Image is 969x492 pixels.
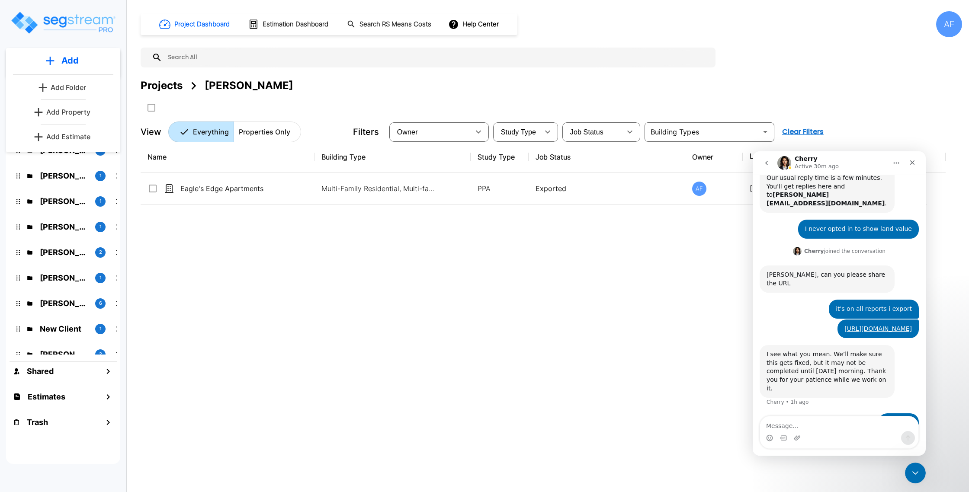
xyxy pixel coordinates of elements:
[31,103,95,121] a: Add Property
[10,10,116,35] img: Logo
[162,48,711,67] input: Search All
[40,170,88,182] p: Moishy Spira
[753,151,926,456] iframe: Intercom live chat
[501,128,536,136] span: Study Type
[750,183,863,194] p: [DATE] 12:59 pm
[359,19,431,29] h1: Search RS Means Costs
[193,127,229,137] p: Everything
[99,223,102,230] p: 1
[99,274,102,281] p: 1
[40,297,88,309] p: Chesky Perl
[28,391,65,403] h1: Estimates
[61,54,79,67] p: Add
[446,16,502,32] button: Help Center
[141,78,183,93] div: Projects
[495,120,539,144] div: Select
[647,126,757,138] input: Building Types
[321,183,438,194] p: Multi-Family Residential, Multi-family Residential Clubhouse, Multi-Family Residential Site
[234,121,301,142] button: Properties Only
[99,172,102,179] p: 1
[40,195,88,207] p: Raizy Rosenblum
[141,125,161,138] p: View
[692,182,706,196] div: AF
[27,416,48,428] h1: Trash
[40,272,88,284] p: Taoufik Lahrache
[156,15,234,34] button: Project Dashboard
[40,323,88,335] p: New Client
[759,126,771,138] button: Open
[46,131,90,142] p: Add Estimate
[168,121,301,142] div: Platform
[99,351,102,358] p: 2
[263,19,328,29] h1: Estimation Dashboard
[936,11,962,37] div: AF
[353,125,379,138] p: Filters
[685,141,743,173] th: Owner
[31,128,95,145] button: Add Estimate
[51,82,86,93] p: Add Folder
[35,79,91,96] button: Add Folder
[245,15,333,33] button: Estimation Dashboard
[529,141,685,173] th: Job Status
[564,120,621,144] div: Select
[905,463,926,483] iframe: Intercom live chat
[397,128,418,136] span: Owner
[205,78,293,93] div: [PERSON_NAME]
[6,48,120,73] button: Add
[168,121,234,142] button: Everything
[40,246,88,258] p: Bruce Teitelbaum
[743,141,870,173] th: Last Modified
[180,183,267,194] p: Eagle's Edge Apartments
[27,365,54,377] h1: Shared
[779,123,827,141] button: Clear Filters
[99,249,102,256] p: 2
[343,16,436,33] button: Search RS Means Costs
[174,19,230,29] h1: Project Dashboard
[40,348,88,360] p: Abe Berkowitz
[143,99,160,116] button: SelectAll
[471,141,529,173] th: Study Type
[536,183,678,194] p: Exported
[239,127,290,137] p: Properties Only
[478,183,522,194] p: PPA
[40,221,88,233] p: Abba Stein
[99,300,102,307] p: 6
[570,128,603,136] span: Job Status
[314,141,471,173] th: Building Type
